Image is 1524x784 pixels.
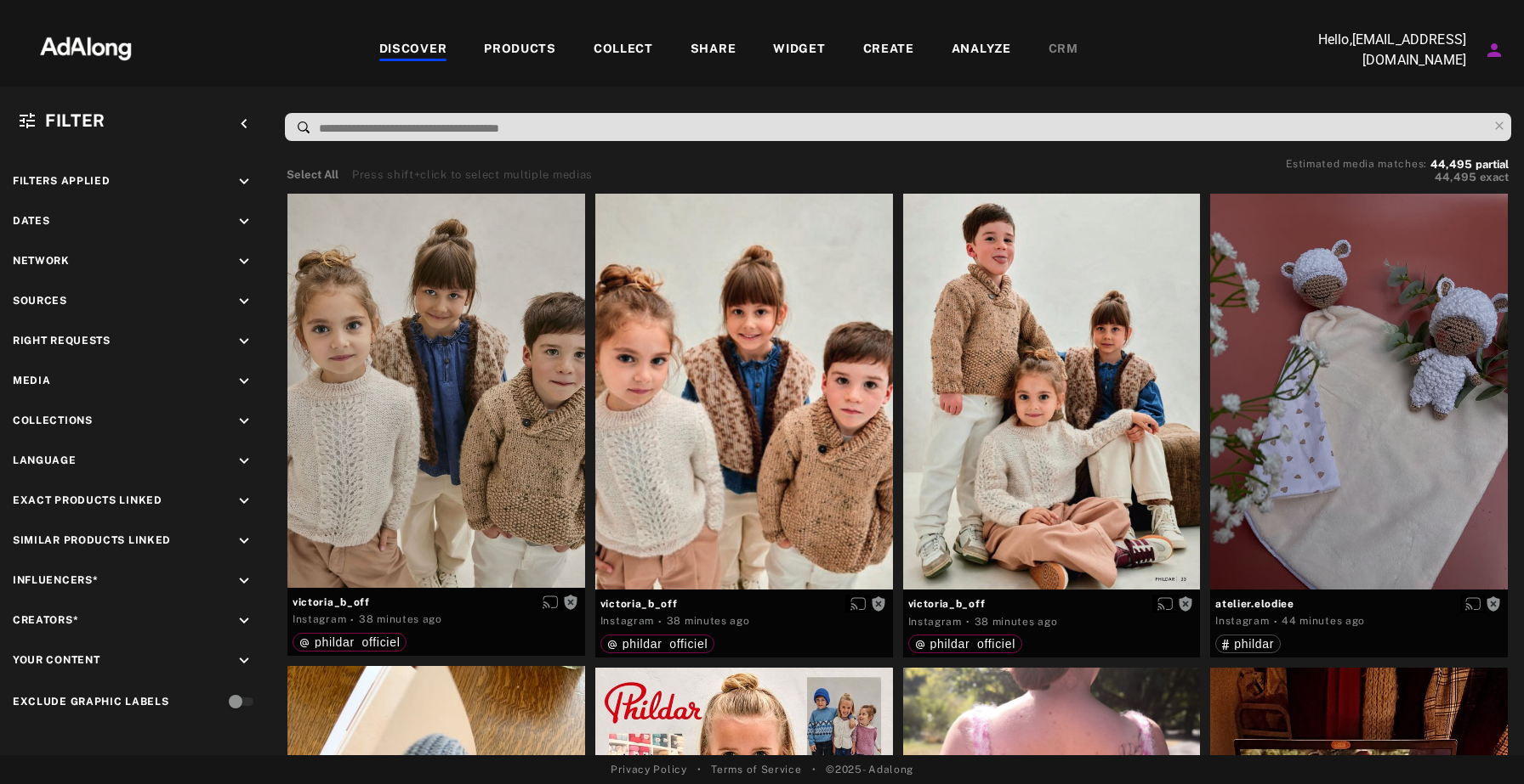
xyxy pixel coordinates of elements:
span: · [1274,615,1278,629]
div: CREATE [863,40,914,60]
i: keyboard_arrow_down [235,492,253,510]
i: keyboard_arrow_down [235,452,253,471]
span: Language [13,454,77,466]
button: Account settings [1480,36,1509,65]
time: 2025-09-02T10:53:59.000Z [975,616,1058,628]
button: Enable diffusion on this media [537,593,563,611]
div: Instagram [908,614,962,629]
span: Collections [13,415,93,426]
span: Rights not requested [563,595,578,607]
time: 2025-09-02T10:48:09.000Z [1282,615,1365,627]
span: Rights not requested [1178,597,1193,609]
div: Press shift+click to select multiple medias [352,166,593,183]
i: keyboard_arrow_down [235,172,253,191]
div: SHARE [691,40,736,60]
span: · [966,615,970,629]
span: Rights not requested [1486,597,1501,609]
button: 44,495exact [1286,169,1509,186]
span: Creators* [13,614,78,626]
i: keyboard_arrow_down [235,372,253,391]
span: victoria_b_off [600,596,888,612]
span: victoria_b_off [908,596,1196,612]
i: keyboard_arrow_down [235,252,253,271]
span: phildar_officiel [930,637,1015,651]
div: CRM [1049,40,1078,60]
span: Rights not requested [871,597,886,609]
img: 63233d7d88ed69de3c212112c67096b6.png [11,21,161,72]
span: Sources [13,295,67,307]
i: keyboard_arrow_down [235,612,253,630]
span: Influencers* [13,574,98,586]
i: keyboard_arrow_down [235,651,253,670]
span: • [697,762,702,777]
button: Enable diffusion on this media [845,595,871,612]
div: phildar_officiel [299,636,400,648]
i: keyboard_arrow_down [235,292,253,311]
div: DISCOVER [379,40,447,60]
span: Exact Products Linked [13,494,162,506]
div: ANALYZE [952,40,1011,60]
button: Enable diffusion on this media [1152,595,1178,612]
div: COLLECT [594,40,653,60]
i: keyboard_arrow_down [235,572,253,590]
div: phildar_officiel [607,638,708,650]
div: Instagram [600,613,654,629]
div: WIDGET [773,40,825,60]
span: Dates [13,215,50,227]
div: Instagram [1215,613,1269,629]
i: keyboard_arrow_down [235,412,253,431]
button: Enable diffusion on this media [1460,595,1486,612]
span: Right Requests [13,335,111,347]
div: phildar_officiel [915,638,1015,650]
span: © 2025 - Adalong [826,762,913,777]
span: phildar_officiel [623,637,708,651]
time: 2025-09-02T10:53:59.000Z [667,615,750,627]
span: 44,495 [1435,171,1476,183]
i: keyboard_arrow_down [235,332,253,351]
div: Instagram [293,612,346,627]
time: 2025-09-02T10:53:59.000Z [359,613,442,625]
span: Network [13,255,70,267]
span: phildar_officiel [315,635,400,649]
span: Estimated media matches: [1286,158,1427,170]
span: · [350,613,355,627]
span: Filter [45,110,105,131]
span: • [812,762,816,777]
span: Filters applied [13,175,111,187]
span: phildar [1234,637,1274,651]
p: Hello, [EMAIL_ADDRESS][DOMAIN_NAME] [1296,30,1466,71]
div: phildar [1222,638,1274,650]
span: Media [13,375,51,386]
span: Similar Products Linked [13,534,171,546]
i: keyboard_arrow_down [235,532,253,550]
span: victoria_b_off [293,595,580,610]
span: atelier.elodiee [1215,596,1503,612]
iframe: Chat Widget [1439,702,1524,784]
span: · [658,615,662,629]
i: keyboard_arrow_down [235,212,253,231]
div: Widget de chat [1439,702,1524,784]
i: keyboard_arrow_left [235,115,253,133]
a: Terms of Service [711,762,801,777]
span: Your Content [13,654,100,666]
span: 44,495 [1430,158,1472,171]
button: Select All [287,166,338,183]
div: Exclude Graphic Labels [13,694,168,709]
a: Privacy Policy [611,762,687,777]
button: 44,495partial [1430,161,1509,169]
div: PRODUCTS [484,40,556,60]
